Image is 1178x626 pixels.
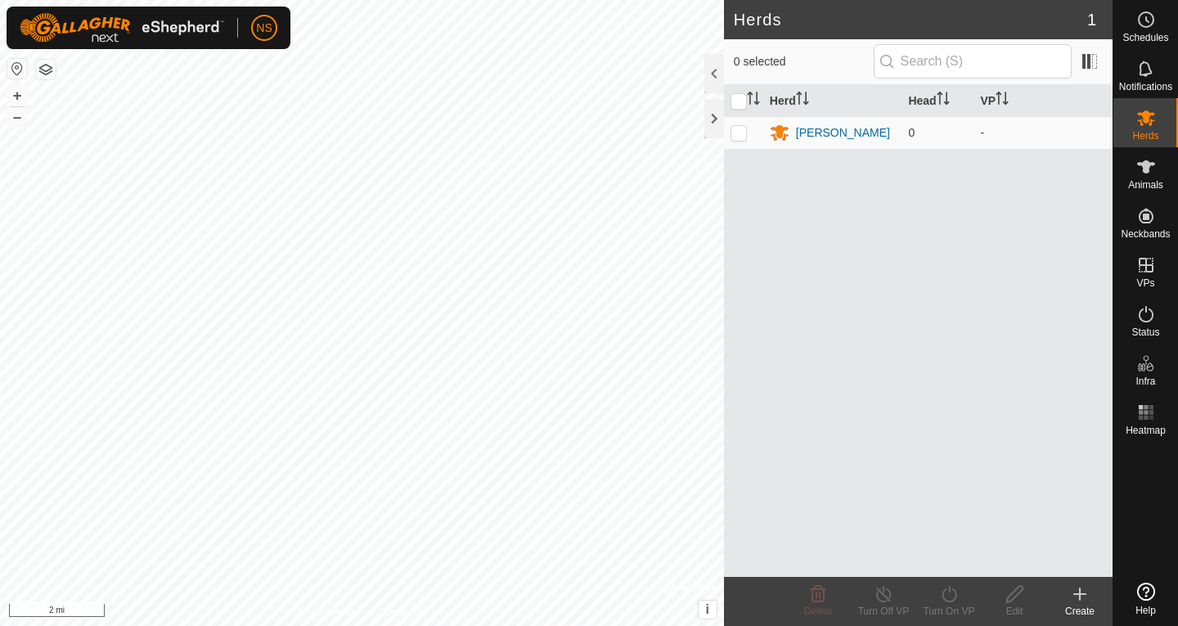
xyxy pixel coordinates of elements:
div: [PERSON_NAME] [796,124,890,142]
span: Notifications [1119,82,1172,92]
a: Help [1113,576,1178,622]
span: Neckbands [1121,229,1170,239]
th: Head [901,85,973,117]
a: Contact Us [378,605,426,619]
span: i [706,602,709,616]
button: i [699,601,717,619]
div: Edit [982,604,1047,619]
span: Status [1131,327,1159,337]
div: Create [1047,604,1113,619]
span: Delete [804,606,833,617]
p-sorticon: Activate to sort [937,94,950,107]
button: Map Layers [36,60,56,79]
span: Herds [1132,131,1158,141]
span: 0 [908,126,915,139]
span: Infra [1135,376,1155,386]
div: Turn Off VP [851,604,916,619]
button: + [7,86,27,106]
input: Search (S) [874,44,1072,79]
span: Help [1135,606,1156,615]
span: NS [256,20,272,37]
button: – [7,107,27,127]
p-sorticon: Activate to sort [747,94,760,107]
td: - [973,116,1113,149]
span: 0 selected [734,53,874,70]
span: VPs [1136,278,1154,288]
p-sorticon: Activate to sort [796,94,809,107]
p-sorticon: Activate to sort [996,94,1009,107]
span: 1 [1087,7,1096,32]
div: Turn On VP [916,604,982,619]
button: Reset Map [7,59,27,79]
th: Herd [763,85,902,117]
span: Animals [1128,180,1163,190]
span: Schedules [1122,33,1168,43]
img: Gallagher Logo [20,13,224,43]
span: Heatmap [1126,426,1166,435]
h2: Herds [734,10,1087,29]
th: VP [973,85,1113,117]
a: Privacy Policy [297,605,358,619]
